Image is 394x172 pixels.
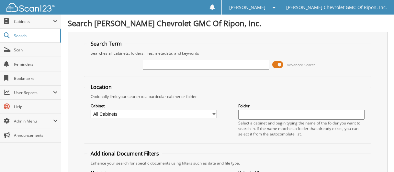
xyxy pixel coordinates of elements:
span: Announcements [14,133,58,138]
span: [PERSON_NAME] [229,5,265,9]
span: Scan [14,47,58,53]
span: Search [14,33,57,38]
span: Advanced Search [287,62,316,67]
div: Optionally limit your search to a particular cabinet or folder [87,94,367,99]
span: [PERSON_NAME] Chevrolet GMC Of Ripon, Inc. [286,5,387,9]
legend: Additional Document Filters [87,150,162,157]
label: Folder [238,103,364,109]
div: Enhance your search for specific documents using filters such as date and file type. [87,160,367,166]
legend: Location [87,83,115,91]
h1: Search [PERSON_NAME] Chevrolet GMC Of Ripon, Inc. [68,18,388,28]
legend: Search Term [87,40,125,47]
span: Reminders [14,61,58,67]
span: Help [14,104,58,110]
span: Cabinets [14,19,53,24]
div: Searches all cabinets, folders, files, metadata, and keywords [87,50,367,56]
img: scan123-logo-white.svg [6,3,55,12]
label: Cabinet [91,103,217,109]
span: User Reports [14,90,53,95]
span: Bookmarks [14,76,58,81]
div: Select a cabinet and begin typing the name of the folder you want to search in. If the name match... [238,120,364,137]
span: Admin Menu [14,118,53,124]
